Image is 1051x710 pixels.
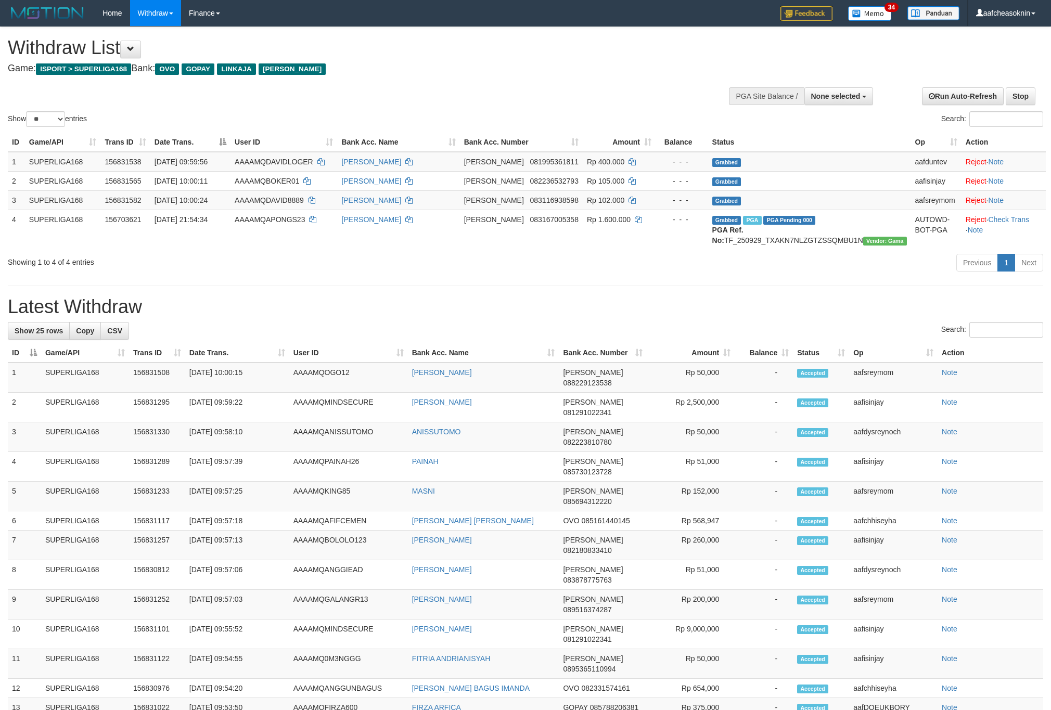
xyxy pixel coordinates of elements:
[41,363,129,393] td: SUPERLIGA168
[735,422,793,452] td: -
[25,190,101,210] td: SUPERLIGA168
[712,226,744,244] b: PGA Ref. No:
[811,92,861,100] span: None selected
[587,196,624,204] span: Rp 102.000
[735,590,793,619] td: -
[185,363,289,393] td: [DATE] 10:00:15
[8,322,70,340] a: Show 25 rows
[735,560,793,590] td: -
[129,560,185,590] td: 156830812
[289,422,408,452] td: AAAAMQANISSUTOMO
[412,398,472,406] a: [PERSON_NAME]
[735,452,793,482] td: -
[337,133,459,152] th: Bank Acc. Name: activate to sort column ascending
[735,363,793,393] td: -
[797,625,828,634] span: Accepted
[729,87,804,105] div: PGA Site Balance /
[412,565,472,574] a: [PERSON_NAME]
[988,177,1004,185] a: Note
[942,595,957,603] a: Note
[289,363,408,393] td: AAAAMQOGO12
[966,177,986,185] a: Reject
[804,87,874,105] button: None selected
[797,369,828,378] span: Accepted
[942,487,957,495] a: Note
[647,452,735,482] td: Rp 51,000
[849,511,938,531] td: aafchhiseyha
[412,536,472,544] a: [PERSON_NAME]
[15,327,63,335] span: Show 25 rows
[563,457,623,466] span: [PERSON_NAME]
[911,171,962,190] td: aafisinjay
[911,133,962,152] th: Op: activate to sort column ascending
[235,158,313,166] span: AAAAMQDAVIDLOGER
[185,422,289,452] td: [DATE] 09:58:10
[8,619,41,649] td: 10
[849,452,938,482] td: aafisinjay
[797,685,828,693] span: Accepted
[464,215,524,224] span: [PERSON_NAME]
[712,197,741,205] span: Grabbed
[182,63,214,75] span: GOPAY
[8,190,25,210] td: 3
[1015,254,1043,272] a: Next
[289,619,408,649] td: AAAAMQMINDSECURE
[563,665,616,673] span: Copy 0895365110994 to clipboard
[797,517,828,526] span: Accepted
[942,398,957,406] a: Note
[563,565,623,574] span: [PERSON_NAME]
[587,177,624,185] span: Rp 105.000
[797,428,828,437] span: Accepted
[922,87,1004,105] a: Run Auto-Refresh
[563,595,623,603] span: [PERSON_NAME]
[412,428,461,436] a: ANISSUTOMO
[743,216,761,225] span: Marked by aafchhiseyha
[942,536,957,544] a: Note
[712,216,741,225] span: Grabbed
[25,152,101,172] td: SUPERLIGA168
[911,152,962,172] td: aafduntev
[942,368,957,377] a: Note
[8,679,41,698] td: 12
[797,458,828,467] span: Accepted
[105,158,141,166] span: 156831538
[647,343,735,363] th: Amount: activate to sort column ascending
[962,190,1046,210] td: ·
[849,619,938,649] td: aafisinjay
[235,196,304,204] span: AAAAMQDAVID8889
[962,171,1046,190] td: ·
[647,422,735,452] td: Rp 50,000
[647,590,735,619] td: Rp 200,000
[863,237,907,246] span: Vendor URL: https://trx31.1velocity.biz
[763,216,815,225] span: PGA Pending
[942,684,957,692] a: Note
[530,196,579,204] span: Copy 083116938598 to clipboard
[849,679,938,698] td: aafchhiseyha
[259,63,326,75] span: [PERSON_NAME]
[8,482,41,511] td: 5
[735,619,793,649] td: -
[938,343,1043,363] th: Action
[105,215,141,224] span: 156703621
[8,296,1043,317] h1: Latest Withdraw
[849,422,938,452] td: aafdysreynoch
[8,171,25,190] td: 2
[735,511,793,531] td: -
[289,590,408,619] td: AAAAMQGALANGR13
[563,635,611,643] span: Copy 081291022341 to clipboard
[849,590,938,619] td: aafsreymom
[412,517,534,525] a: [PERSON_NAME] [PERSON_NAME]
[660,214,704,225] div: - - -
[8,253,430,267] div: Showing 1 to 4 of 4 entries
[8,363,41,393] td: 1
[780,6,832,21] img: Feedback.jpg
[185,482,289,511] td: [DATE] 09:57:25
[962,210,1046,250] td: · ·
[848,6,892,21] img: Button%20Memo.svg
[966,158,986,166] a: Reject
[129,511,185,531] td: 156831117
[129,679,185,698] td: 156830976
[412,487,435,495] a: MASNI
[956,254,998,272] a: Previous
[8,343,41,363] th: ID: activate to sort column descending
